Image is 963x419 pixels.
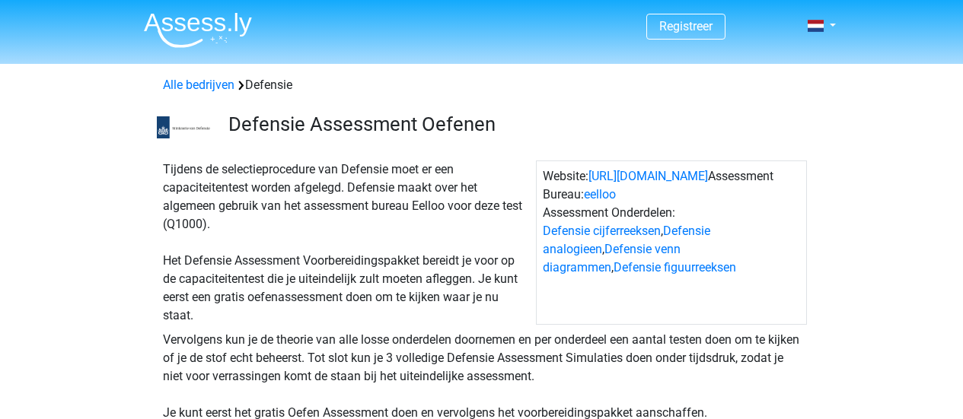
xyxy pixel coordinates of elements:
img: Assessly [144,12,252,48]
div: Tijdens de selectieprocedure van Defensie moet er een capaciteitentest worden afgelegd. Defensie ... [157,160,536,325]
a: eelloo [584,187,616,202]
a: Defensie cijferreeksen [543,224,661,238]
a: Registreer [659,19,713,33]
a: [URL][DOMAIN_NAME] [588,169,708,183]
a: Defensie analogieen [543,224,710,256]
a: Defensie figuurreeksen [614,260,736,275]
div: Website: Assessment Bureau: Assessment Onderdelen: , , , [536,160,807,325]
div: Defensie [157,76,807,94]
a: Alle bedrijven [163,78,234,92]
a: Defensie venn diagrammen [543,242,681,275]
h3: Defensie Assessment Oefenen [228,113,796,136]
